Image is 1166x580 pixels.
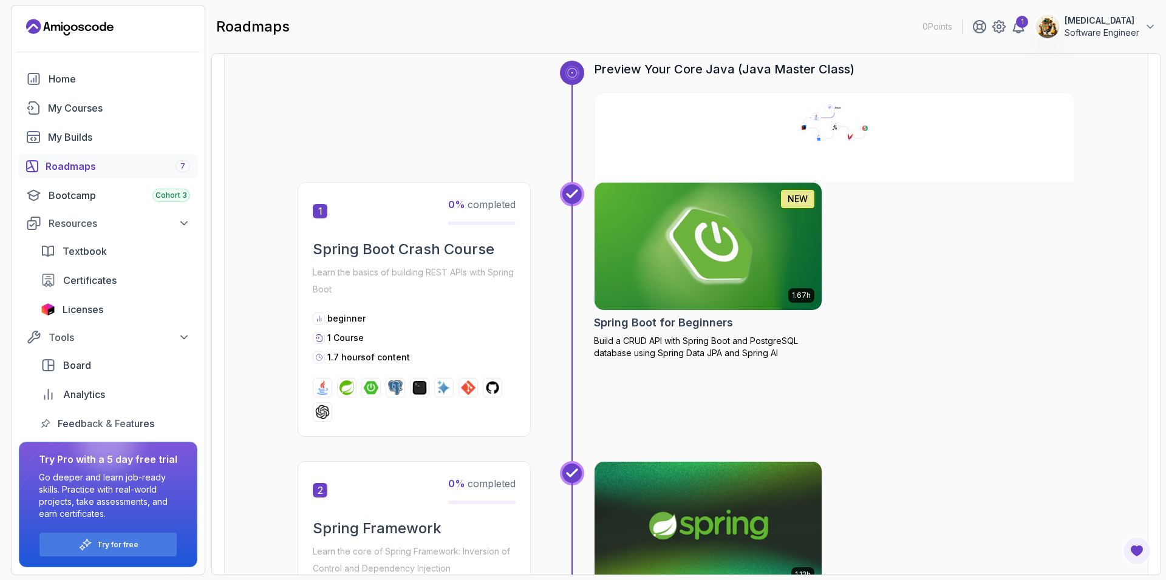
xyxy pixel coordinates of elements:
a: licenses [33,297,197,322]
span: Licenses [63,302,103,317]
span: 2 [313,483,327,497]
div: My Courses [48,101,190,115]
img: chatgpt logo [315,405,330,419]
h2: roadmaps [216,17,290,36]
a: feedback [33,411,197,436]
div: My Builds [48,130,190,144]
span: 7 [180,161,185,171]
img: jetbrains icon [41,303,55,315]
span: completed [448,477,516,490]
img: java logo [315,380,330,395]
button: Resources [19,212,197,234]
span: Certificates [63,273,117,288]
h2: Spring Boot Crash Course [313,240,516,259]
span: Textbook [63,244,107,258]
p: Build a CRUD API with Spring Boot and PostgreSQL database using Spring Data JPA and Spring AI [594,335,822,359]
button: Try for free [39,532,177,557]
img: git logo [461,380,476,395]
p: Learn the core of Spring Framework: Inversion of Control and Dependency Injection [313,543,516,577]
p: [MEDICAL_DATA] [1065,15,1139,27]
span: Analytics [63,387,105,402]
div: 1 [1016,16,1028,28]
p: 1.67h [792,291,811,300]
a: certificates [33,268,197,292]
span: Board [63,358,91,373]
a: textbook [33,239,197,263]
a: 1 [1011,19,1026,34]
div: Tools [49,330,190,345]
p: 1.12h [795,570,811,579]
a: Try for free [97,540,138,550]
a: bootcamp [19,183,197,207]
img: ai logo [437,380,451,395]
img: postgres logo [388,380,403,395]
img: terminal logo [412,380,427,395]
p: 0 Points [922,21,952,33]
a: analytics [33,382,197,406]
img: user profile image [1036,15,1059,38]
span: 1 Course [327,332,364,343]
button: user profile image[MEDICAL_DATA]Software Engineer [1035,15,1156,39]
div: Roadmaps [46,159,190,174]
span: 0 % [448,477,465,490]
span: 0 % [448,198,465,211]
a: roadmaps [19,154,197,178]
a: Spring Boot for Beginners card1.67hNEWSpring Boot for BeginnersBuild a CRUD API with Spring Boot ... [594,182,822,359]
a: Landing page [26,18,114,37]
h2: Spring Boot for Beginners [594,314,733,331]
span: 1 [313,204,327,218]
div: Home [49,72,190,86]
p: beginner [327,312,366,325]
p: Go deeper and learn job-ready skills. Practice with real-world projects, take assessments, and ea... [39,471,177,520]
img: github logo [485,380,500,395]
img: spring-boot logo [364,380,378,395]
button: Open Feedback Button [1122,536,1151,565]
h3: Preview Your Core Java (Java Master Class) [594,61,1075,78]
img: Spring Boot for Beginners card [589,180,828,313]
span: Feedback & Features [58,416,154,431]
span: completed [448,198,516,211]
span: Cohort 3 [155,191,187,200]
p: Learn the basics of building REST APIs with Spring Boot [313,264,516,298]
p: Software Engineer [1065,27,1139,39]
h2: Spring Framework [313,519,516,538]
div: Bootcamp [49,188,190,203]
img: spring logo [339,380,354,395]
a: builds [19,125,197,149]
a: board [33,353,197,377]
p: NEW [788,193,808,205]
div: Resources [49,216,190,231]
p: 1.7 hours of content [327,351,410,363]
a: courses [19,96,197,120]
a: home [19,67,197,91]
button: Tools [19,326,197,348]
